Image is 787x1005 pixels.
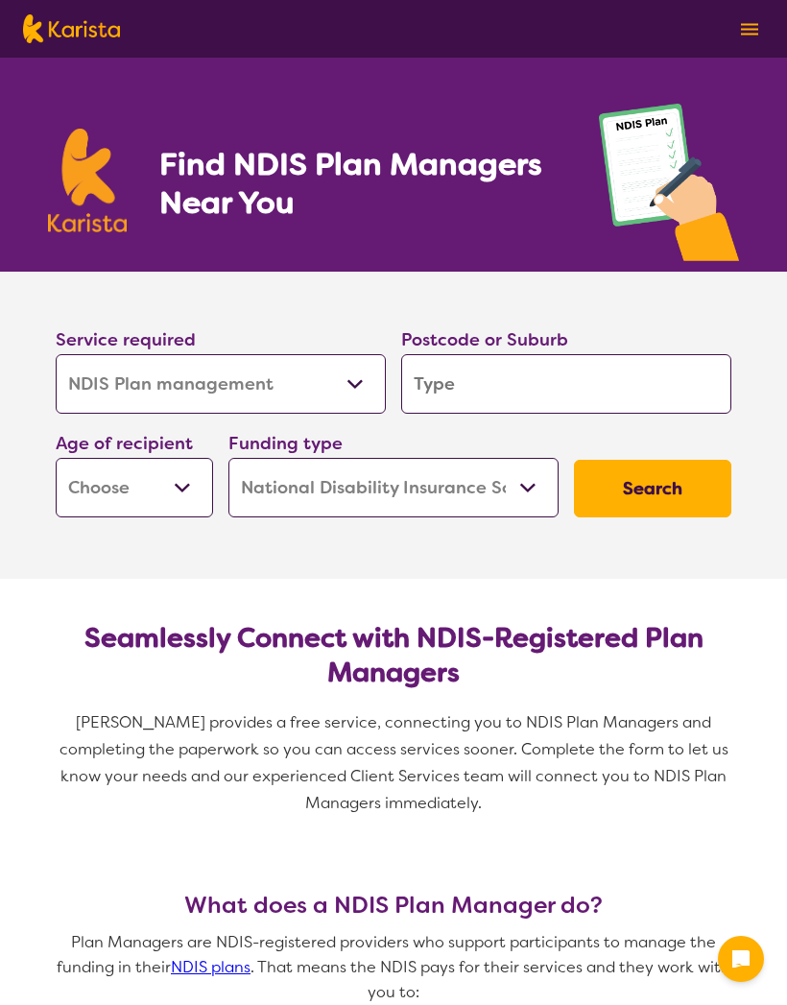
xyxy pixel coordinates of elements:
a: NDIS plans [171,957,250,977]
h2: Seamlessly Connect with NDIS-Registered Plan Managers [71,621,716,690]
label: Age of recipient [56,432,193,455]
p: Plan Managers are NDIS-registered providers who support participants to manage the funding in the... [48,930,739,1005]
label: Funding type [228,432,343,455]
input: Type [401,354,731,414]
img: menu [741,23,758,36]
span: [PERSON_NAME] provides a free service, connecting you to NDIS Plan Managers and completing the pa... [60,712,732,813]
img: Karista logo [23,14,120,43]
h1: Find NDIS Plan Managers Near You [159,145,560,222]
h3: What does a NDIS Plan Manager do? [48,892,739,919]
img: Karista logo [48,129,127,232]
label: Postcode or Suburb [401,328,568,351]
label: Service required [56,328,196,351]
button: Search [574,460,731,517]
img: plan-management [599,104,739,272]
